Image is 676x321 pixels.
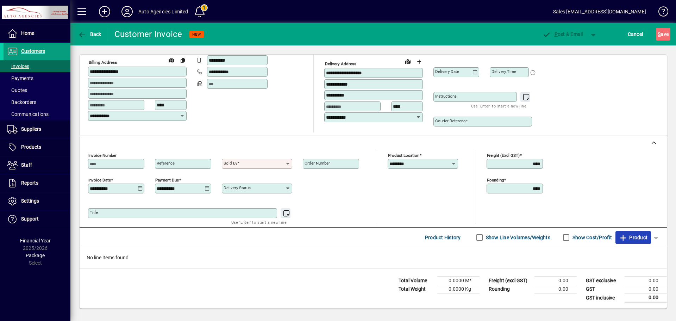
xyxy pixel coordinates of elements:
a: Products [4,138,70,156]
mat-label: Rounding [487,178,504,183]
a: View on map [166,54,177,66]
span: Customers [21,48,45,54]
button: Profile [116,5,138,18]
a: Suppliers [4,121,70,138]
span: Home [21,30,34,36]
mat-label: Sold by [224,161,237,166]
span: Cancel [628,29,643,40]
div: No line items found [80,247,667,268]
span: Backorders [7,99,36,105]
span: NEW [192,32,201,37]
mat-label: Order number [305,161,330,166]
span: Settings [21,198,39,204]
mat-label: Payment due [155,178,179,183]
a: Reports [4,174,70,192]
app-page-header-button: Back [70,28,109,41]
td: Total Volume [395,277,437,285]
td: 0.0000 M³ [437,277,480,285]
td: GST inclusive [582,294,625,302]
button: Back [76,28,103,41]
span: Products [21,144,41,150]
span: Support [21,216,39,222]
span: S [658,31,661,37]
button: Product [615,231,651,244]
span: Staff [21,162,32,168]
mat-label: Delivery status [224,185,251,190]
label: Show Cost/Profit [571,234,612,241]
button: Post & Email [539,28,587,41]
button: Add [93,5,116,18]
a: Knowledge Base [653,1,667,24]
mat-label: Title [90,210,98,215]
mat-hint: Use 'Enter' to start a new line [231,218,287,226]
td: 0.0000 Kg [437,285,480,294]
mat-hint: Use 'Enter' to start a new line [471,102,526,110]
span: P [555,31,558,37]
mat-label: Courier Reference [435,118,468,123]
a: Invoices [4,60,70,72]
label: Show Line Volumes/Weights [484,234,550,241]
a: Communications [4,108,70,120]
mat-label: Invoice date [88,178,111,183]
a: View on map [402,56,413,67]
td: Rounding [485,285,534,294]
mat-label: Delivery date [435,69,459,74]
button: Choose address [413,56,425,67]
td: GST exclusive [582,277,625,285]
span: Product [619,232,647,243]
span: Financial Year [20,238,51,243]
a: Support [4,210,70,228]
span: ost & Email [542,31,583,37]
button: Save [656,28,670,41]
span: Communications [7,111,49,117]
a: Payments [4,72,70,84]
mat-label: Product location [388,153,419,158]
td: Total Weight [395,285,437,294]
td: 0.00 [534,285,577,294]
td: GST [582,285,625,294]
a: Home [4,25,70,42]
button: Product History [422,231,464,244]
mat-label: Instructions [435,94,457,99]
span: Suppliers [21,126,41,132]
mat-label: Freight (excl GST) [487,153,520,158]
span: Payments [7,75,33,81]
td: 0.00 [625,277,667,285]
span: Reports [21,180,38,186]
span: Quotes [7,87,27,93]
a: Staff [4,156,70,174]
a: Backorders [4,96,70,108]
td: Freight (excl GST) [485,277,534,285]
span: Back [78,31,101,37]
mat-label: Delivery time [492,69,516,74]
span: ave [658,29,669,40]
td: 0.00 [625,294,667,302]
mat-label: Reference [157,161,175,166]
div: Sales [EMAIL_ADDRESS][DOMAIN_NAME] [553,6,646,17]
span: Package [26,253,45,258]
span: Invoices [7,63,29,69]
td: 0.00 [625,285,667,294]
td: 0.00 [534,277,577,285]
span: Product History [425,232,461,243]
div: Customer Invoice [114,29,182,40]
mat-label: Invoice number [88,153,117,158]
div: Auto Agencies Limited [138,6,188,17]
button: Cancel [626,28,645,41]
a: Quotes [4,84,70,96]
button: Copy to Delivery address [177,55,188,66]
a: Settings [4,192,70,210]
